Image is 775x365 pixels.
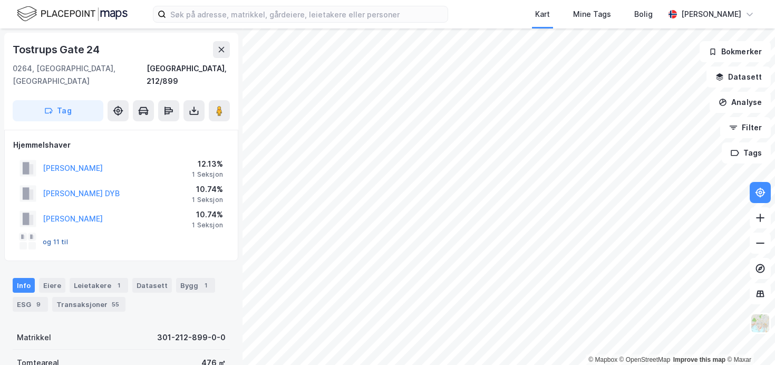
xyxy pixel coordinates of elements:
[200,280,211,291] div: 1
[13,100,103,121] button: Tag
[722,314,775,365] div: Kontrollprogram for chat
[710,92,771,113] button: Analyse
[13,62,147,88] div: 0264, [GEOGRAPHIC_DATA], [GEOGRAPHIC_DATA]
[535,8,550,21] div: Kart
[619,356,671,363] a: OpenStreetMap
[192,221,223,229] div: 1 Seksjon
[33,299,44,310] div: 9
[588,356,617,363] a: Mapbox
[681,8,741,21] div: [PERSON_NAME]
[192,170,223,179] div: 1 Seksjon
[706,66,771,88] button: Datasett
[166,6,448,22] input: Søk på adresse, matrikkel, gårdeiere, leietakere eller personer
[110,299,121,310] div: 55
[722,142,771,164] button: Tags
[750,313,770,333] img: Z
[132,278,172,293] div: Datasett
[634,8,653,21] div: Bolig
[13,41,102,58] div: Tostrups Gate 24
[147,62,230,88] div: [GEOGRAPHIC_DATA], 212/899
[573,8,611,21] div: Mine Tags
[192,183,223,196] div: 10.74%
[157,331,226,344] div: 301-212-899-0-0
[722,314,775,365] iframe: Chat Widget
[17,5,128,23] img: logo.f888ab2527a4732fd821a326f86c7f29.svg
[70,278,128,293] div: Leietakere
[192,208,223,221] div: 10.74%
[13,139,229,151] div: Hjemmelshaver
[700,41,771,62] button: Bokmerker
[192,158,223,170] div: 12.13%
[39,278,65,293] div: Eiere
[13,297,48,312] div: ESG
[192,196,223,204] div: 1 Seksjon
[673,356,725,363] a: Improve this map
[720,117,771,138] button: Filter
[176,278,215,293] div: Bygg
[17,331,51,344] div: Matrikkel
[52,297,125,312] div: Transaksjoner
[113,280,124,291] div: 1
[13,278,35,293] div: Info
